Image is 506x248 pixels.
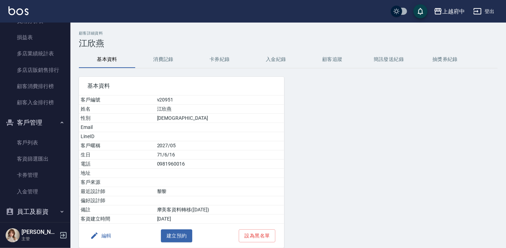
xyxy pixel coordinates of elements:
[21,229,57,236] h5: [PERSON_NAME]
[361,51,417,68] button: 簡訊發送紀錄
[3,94,68,111] a: 顧客入金排行榜
[135,51,192,68] button: 消費記錄
[413,4,427,18] button: save
[79,38,498,48] h3: 江欣燕
[155,215,284,224] td: [DATE]
[155,187,284,196] td: 黎黎
[3,167,68,183] a: 卡券管理
[79,105,155,114] td: 姓名
[79,196,155,205] td: 偏好設計師
[155,95,284,105] td: v20951
[6,228,20,242] img: Person
[3,29,68,45] a: 損益表
[79,123,155,132] td: Email
[79,215,155,224] td: 客資建立時間
[79,141,155,150] td: 客戶暱稱
[155,114,284,123] td: [DEMOGRAPHIC_DATA]
[79,205,155,215] td: 備註
[3,113,68,132] button: 客戶管理
[79,132,155,141] td: LineID
[79,31,498,36] h2: 顧客詳細資料
[87,82,276,89] span: 基本資料
[155,105,284,114] td: 江欣燕
[79,178,155,187] td: 客戶來源
[155,141,284,150] td: 2027/05
[79,160,155,169] td: 電話
[155,150,284,160] td: 71/6/16
[3,45,68,62] a: 多店業績統計表
[304,51,361,68] button: 顧客追蹤
[155,160,284,169] td: 0981960016
[79,95,155,105] td: 客戶編號
[8,6,29,15] img: Logo
[431,4,468,19] button: 上越府中
[161,229,193,242] button: 建立預約
[239,229,275,242] button: 設為黑名單
[79,114,155,123] td: 性別
[442,7,465,16] div: 上越府中
[79,169,155,178] td: 地址
[79,51,135,68] button: 基本資料
[3,221,68,239] button: 商品管理
[3,62,68,78] a: 多店店販銷售排行
[3,184,68,200] a: 入金管理
[79,187,155,196] td: 最近設計師
[155,205,284,215] td: 摩美客資料轉移([DATE])
[3,151,68,167] a: 客資篩選匯出
[417,51,473,68] button: 抽獎券紀錄
[3,78,68,94] a: 顧客消費排行榜
[192,51,248,68] button: 卡券紀錄
[3,135,68,151] a: 客戶列表
[79,150,155,160] td: 生日
[3,203,68,221] button: 員工及薪資
[21,236,57,242] p: 主管
[248,51,304,68] button: 入金紀錄
[470,5,498,18] button: 登出
[87,229,114,242] button: 編輯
